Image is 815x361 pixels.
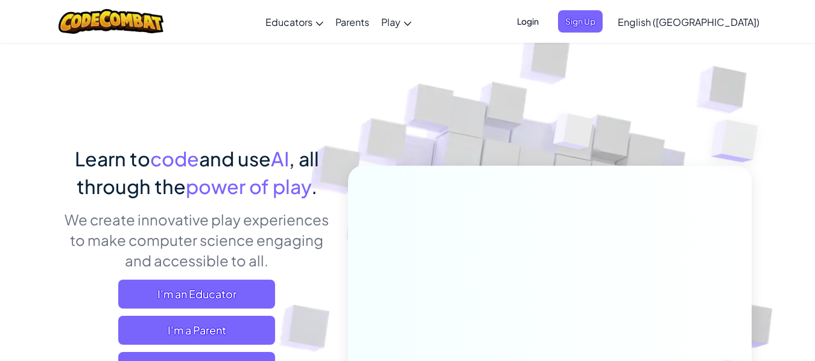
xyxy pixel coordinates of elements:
span: and use [199,146,271,171]
a: I'm an Educator [118,280,275,309]
span: Learn to [75,146,150,171]
a: Educators [259,5,329,38]
span: Play [381,16,401,28]
button: Sign Up [558,10,603,33]
a: Play [375,5,417,38]
span: Educators [265,16,312,28]
span: AI [271,146,289,171]
img: CodeCombat logo [59,9,164,34]
p: We create innovative play experiences to make computer science engaging and accessible to all. [64,209,330,271]
a: Parents [329,5,375,38]
span: . [311,174,317,198]
span: English ([GEOGRAPHIC_DATA]) [618,16,760,28]
img: Overlap cubes [530,90,617,180]
a: I'm a Parent [118,316,275,345]
button: Login [510,10,546,33]
span: power of play [186,174,311,198]
span: code [150,146,199,171]
img: Overlap cubes [687,90,791,192]
a: English ([GEOGRAPHIC_DATA]) [612,5,766,38]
